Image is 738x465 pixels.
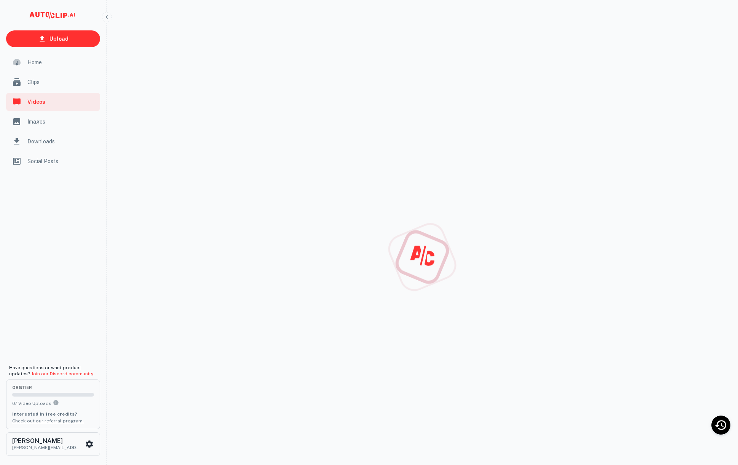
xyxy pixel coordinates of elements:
[12,444,81,451] p: [PERSON_NAME][EMAIL_ADDRESS][DOMAIN_NAME]
[9,365,94,376] span: Have questions or want product updates?
[31,371,94,376] a: Join our Discord community.
[12,418,84,424] a: Check out our referral program.
[6,379,100,429] button: orgTier0/-Video UploadsYou can upload 0 videos per month on the org tier. Upgrade to upload more....
[49,35,68,43] p: Upload
[12,386,94,390] span: org Tier
[12,438,81,444] h6: [PERSON_NAME]
[6,30,100,47] a: Upload
[27,117,95,126] span: Images
[6,432,100,456] button: [PERSON_NAME][PERSON_NAME][EMAIL_ADDRESS][DOMAIN_NAME]
[27,58,95,67] span: Home
[27,98,95,106] span: Videos
[6,53,100,71] a: Home
[12,400,94,407] p: 0 / - Video Uploads
[6,73,100,91] a: Clips
[6,152,100,170] a: Social Posts
[6,113,100,131] a: Images
[711,416,730,435] div: Recent Activity
[6,132,100,151] a: Downloads
[27,157,95,165] span: Social Posts
[53,400,59,406] svg: You can upload 0 videos per month on the org tier. Upgrade to upload more.
[27,78,95,86] span: Clips
[6,93,100,111] a: Videos
[12,411,94,417] p: Interested in free credits?
[27,137,95,146] span: Downloads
